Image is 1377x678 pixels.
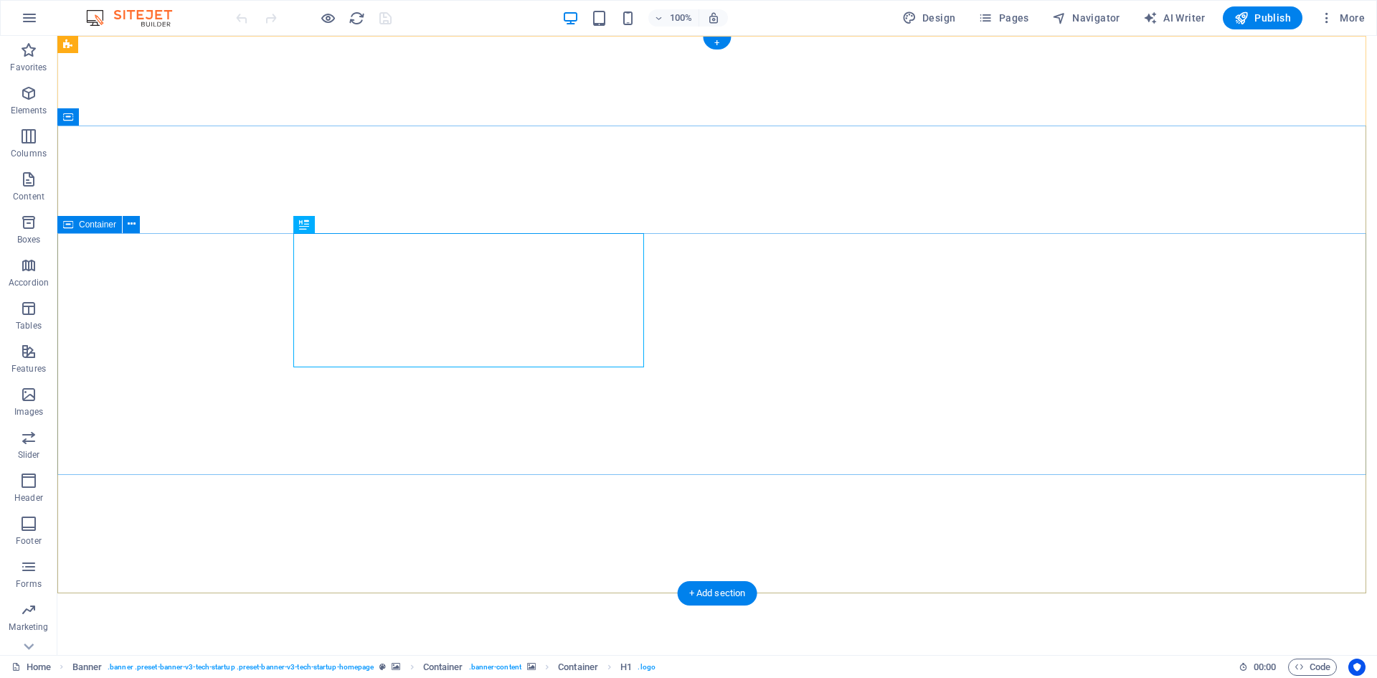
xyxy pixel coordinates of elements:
[82,9,190,27] img: Editor Logo
[527,663,536,671] i: This element contains a background
[392,663,400,671] i: This element contains a background
[1288,659,1337,676] button: Code
[11,659,51,676] a: Click to cancel selection. Double-click to open Pages
[648,9,699,27] button: 100%
[703,37,731,50] div: +
[14,406,44,418] p: Images
[469,659,521,676] span: . banner-content
[1254,659,1276,676] span: 00 00
[18,449,40,461] p: Slider
[1239,659,1277,676] h6: Session time
[1320,11,1365,25] span: More
[17,234,41,245] p: Boxes
[108,659,374,676] span: . banner .preset-banner-v3-tech-startup .preset-banner-v3-tech-startup-homepage
[16,578,42,590] p: Forms
[638,659,655,676] span: . logo
[1314,6,1371,29] button: More
[678,581,757,606] div: + Add section
[902,11,956,25] span: Design
[11,148,47,159] p: Columns
[379,663,386,671] i: This element is a customizable preset
[72,659,656,676] nav: breadcrumb
[348,9,365,27] button: reload
[1264,661,1266,672] span: :
[1046,6,1126,29] button: Navigator
[978,11,1028,25] span: Pages
[558,659,598,676] span: Click to select. Double-click to edit
[72,659,103,676] span: Click to select. Double-click to edit
[11,105,47,116] p: Elements
[9,621,48,633] p: Marketing
[973,6,1034,29] button: Pages
[79,220,116,229] span: Container
[1143,11,1206,25] span: AI Writer
[423,659,463,676] span: Click to select. Double-click to edit
[896,6,962,29] div: Design (Ctrl+Alt+Y)
[13,191,44,202] p: Content
[11,363,46,375] p: Features
[1137,6,1211,29] button: AI Writer
[10,62,47,73] p: Favorites
[14,492,43,504] p: Header
[349,10,365,27] i: Reload page
[1295,659,1330,676] span: Code
[1223,6,1302,29] button: Publish
[620,659,632,676] span: Click to select. Double-click to edit
[16,320,42,331] p: Tables
[1234,11,1291,25] span: Publish
[896,6,962,29] button: Design
[670,9,693,27] h6: 100%
[1348,659,1366,676] button: Usercentrics
[9,277,49,288] p: Accordion
[319,9,336,27] button: Click here to leave preview mode and continue editing
[707,11,720,24] i: On resize automatically adjust zoom level to fit chosen device.
[16,535,42,547] p: Footer
[1052,11,1120,25] span: Navigator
